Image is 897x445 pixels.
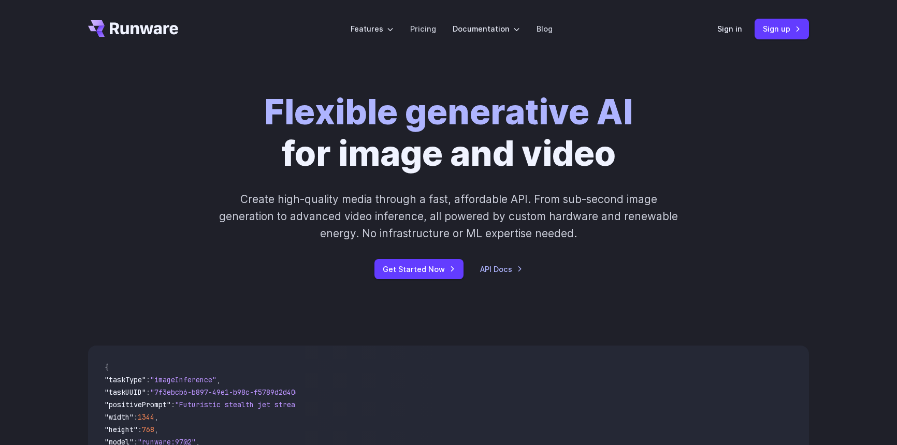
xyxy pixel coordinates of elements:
span: "imageInference" [150,375,216,384]
span: : [134,412,138,422]
span: "7f3ebcb6-b897-49e1-b98c-f5789d2d40d7" [150,387,308,397]
a: Blog [537,23,553,35]
span: : [146,387,150,397]
a: Sign in [717,23,742,35]
span: "height" [105,425,138,434]
span: { [105,363,109,372]
span: : [138,425,142,434]
a: Go to / [88,20,178,37]
span: "taskType" [105,375,146,384]
span: "positivePrompt" [105,400,171,409]
p: Create high-quality media through a fast, affordable API. From sub-second image generation to adv... [218,191,679,242]
span: : [146,375,150,384]
a: Sign up [755,19,809,39]
h1: for image and video [264,91,633,174]
span: , [216,375,221,384]
span: "width" [105,412,134,422]
span: "Futuristic stealth jet streaking through a neon-lit cityscape with glowing purple exhaust" [175,400,552,409]
span: , [154,412,158,422]
span: : [171,400,175,409]
label: Documentation [453,23,520,35]
a: Pricing [410,23,436,35]
a: API Docs [480,263,523,275]
span: 1344 [138,412,154,422]
span: , [154,425,158,434]
span: 768 [142,425,154,434]
label: Features [351,23,394,35]
strong: Flexible generative AI [264,91,633,133]
a: Get Started Now [374,259,464,279]
span: "taskUUID" [105,387,146,397]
